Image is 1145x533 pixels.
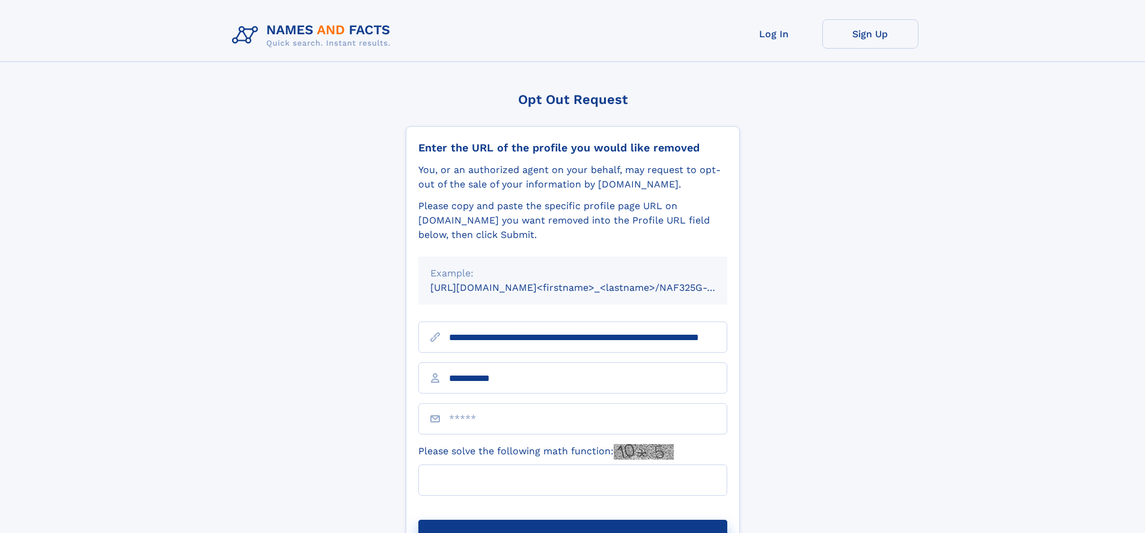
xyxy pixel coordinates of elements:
[726,19,822,49] a: Log In
[418,163,727,192] div: You, or an authorized agent on your behalf, may request to opt-out of the sale of your informatio...
[227,19,400,52] img: Logo Names and Facts
[430,282,750,293] small: [URL][DOMAIN_NAME]<firstname>_<lastname>/NAF325G-xxxxxxxx
[418,141,727,154] div: Enter the URL of the profile you would like removed
[406,92,740,107] div: Opt Out Request
[418,199,727,242] div: Please copy and paste the specific profile page URL on [DOMAIN_NAME] you want removed into the Pr...
[418,444,674,460] label: Please solve the following math function:
[430,266,715,281] div: Example:
[822,19,918,49] a: Sign Up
